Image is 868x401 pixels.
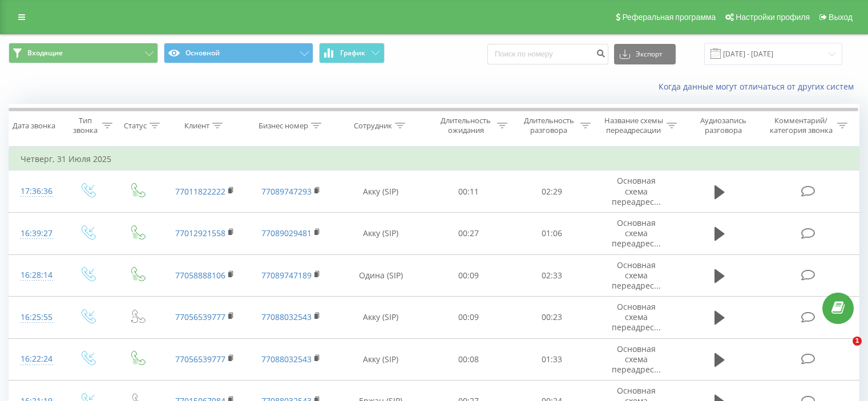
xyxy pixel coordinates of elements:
a: 77012921558 [175,228,225,238]
a: 77058888106 [175,270,225,281]
span: Входящие [27,48,63,58]
td: 01:06 [510,212,593,254]
div: Длительность разговора [520,116,578,135]
a: 77011822222 [175,186,225,197]
td: 00:09 [427,297,510,339]
td: 00:27 [427,212,510,254]
td: 00:23 [510,297,593,339]
div: Аудиозапись разговора [690,116,757,135]
td: Четверг, 31 Июля 2025 [9,148,859,171]
div: Статус [124,121,147,131]
a: 77088032543 [261,311,312,322]
div: Бизнес номер [259,121,308,131]
span: Основная схема переадрес... [612,260,661,291]
a: 77089747293 [261,186,312,197]
span: Выход [829,13,853,22]
span: Основная схема переадрес... [612,343,661,375]
span: Основная схема переадрес... [612,175,661,206]
div: Сотрудник [354,121,392,131]
td: 01:33 [510,338,593,380]
div: 16:25:55 [21,306,51,329]
td: Акку (SIP) [334,171,427,213]
td: 02:33 [510,254,593,297]
td: 02:29 [510,171,593,213]
td: Одина (SIP) [334,254,427,297]
iframe: Intercom live chat [829,337,857,364]
span: Реферальная программа [622,13,716,22]
td: Акку (SIP) [334,212,427,254]
td: Акку (SIP) [334,338,427,380]
div: Название схемы переадресации [604,116,664,135]
td: Акку (SIP) [334,297,427,339]
a: 77056539777 [175,354,225,364]
button: Входящие [9,43,158,63]
td: 00:09 [427,254,510,297]
div: 16:22:24 [21,348,51,370]
div: Длительность ожидания [438,116,495,135]
div: Клиент [184,121,209,131]
a: 77056539777 [175,311,225,322]
div: Дата звонка [13,121,55,131]
div: 16:39:27 [21,222,51,245]
a: Когда данные могут отличаться от других систем [659,81,859,92]
span: Настройки профиля [736,13,810,22]
td: 00:08 [427,338,510,380]
div: 16:28:14 [21,264,51,286]
span: 1 [853,337,862,346]
div: Комментарий/категория звонка [768,116,834,135]
input: Поиск по номеру [487,44,608,64]
a: 77089747189 [261,270,312,281]
div: 17:36:36 [21,180,51,202]
button: График [319,43,385,63]
div: Тип звонка [72,116,99,135]
td: 00:11 [427,171,510,213]
a: 77088032543 [261,354,312,364]
a: 77089029481 [261,228,312,238]
button: Экспорт [614,44,676,64]
button: Основной [164,43,313,63]
span: Основная схема переадрес... [612,301,661,333]
span: График [340,49,365,57]
span: Основная схема переадрес... [612,217,661,249]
